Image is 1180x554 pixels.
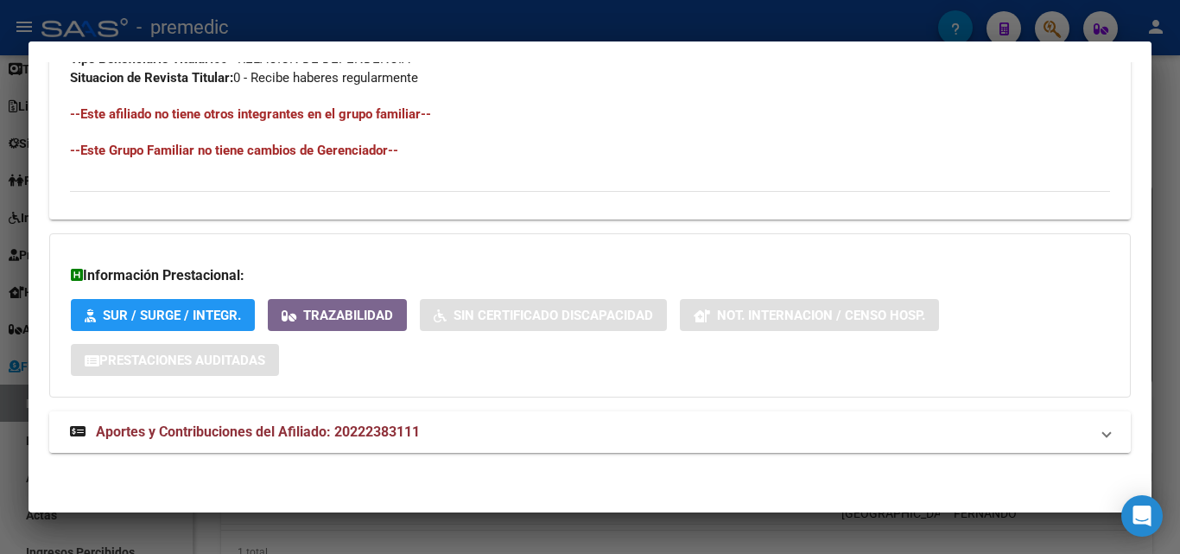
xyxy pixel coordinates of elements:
[717,308,925,323] span: Not. Internacion / Censo Hosp.
[103,308,241,323] span: SUR / SURGE / INTEGR.
[70,70,233,86] strong: Situacion de Revista Titular:
[99,353,265,368] span: Prestaciones Auditadas
[71,299,255,331] button: SUR / SURGE / INTEGR.
[268,299,407,331] button: Trazabilidad
[71,344,279,376] button: Prestaciones Auditadas
[70,141,1110,160] h4: --Este Grupo Familiar no tiene cambios de Gerenciador--
[71,265,1109,286] h3: Información Prestacional:
[70,105,1110,124] h4: --Este afiliado no tiene otros integrantes en el grupo familiar--
[1121,495,1163,537] div: Open Intercom Messenger
[303,308,393,323] span: Trazabilidad
[96,423,420,440] span: Aportes y Contribuciones del Afiliado: 20222383111
[49,411,1131,453] mat-expansion-panel-header: Aportes y Contribuciones del Afiliado: 20222383111
[680,299,939,331] button: Not. Internacion / Censo Hosp.
[420,299,667,331] button: Sin Certificado Discapacidad
[70,70,418,86] span: 0 - Recibe haberes regularmente
[454,308,653,323] span: Sin Certificado Discapacidad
